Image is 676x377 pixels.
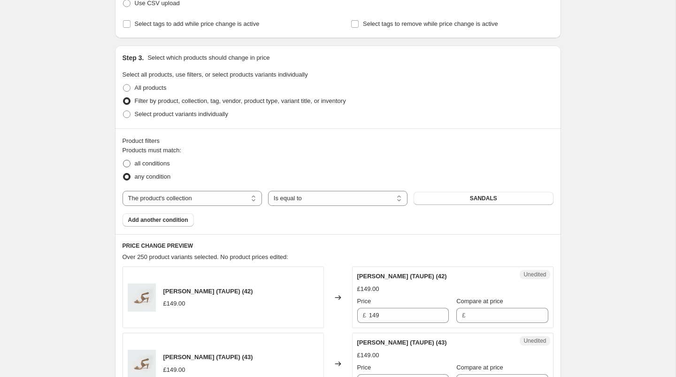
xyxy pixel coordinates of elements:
[456,298,503,305] span: Compare at price
[163,365,185,375] div: £149.00
[523,337,546,345] span: Unedited
[357,351,379,360] div: £149.00
[135,173,171,180] span: any condition
[414,192,553,205] button: SANDALS
[357,339,447,346] span: [PERSON_NAME] (TAUPE) (43)
[123,242,553,250] h6: PRICE CHANGE PREVIEW
[357,273,447,280] span: [PERSON_NAME] (TAUPE) (42)
[363,312,366,319] span: £
[456,364,503,371] span: Compare at price
[147,53,269,63] p: Select which products should change in price
[523,271,546,278] span: Unedited
[123,136,553,146] div: Product filters
[357,298,371,305] span: Price
[128,216,188,224] span: Add another condition
[470,195,497,202] span: SANDALS
[123,253,288,260] span: Over 250 product variants selected. No product prices edited:
[163,288,253,295] span: [PERSON_NAME] (TAUPE) (42)
[128,283,156,312] img: GFAF2032-Edit_January_02_2020_80x.jpg
[135,97,346,104] span: Filter by product, collection, tag, vendor, product type, variant title, or inventory
[135,110,228,118] span: Select product variants individually
[123,71,308,78] span: Select all products, use filters, or select products variants individually
[123,213,194,227] button: Add another condition
[135,20,260,27] span: Select tags to add while price change is active
[135,84,167,91] span: All products
[163,353,253,361] span: [PERSON_NAME] (TAUPE) (43)
[462,312,465,319] span: £
[357,284,379,294] div: £149.00
[123,53,144,63] h2: Step 3.
[123,147,182,154] span: Products must match:
[357,364,371,371] span: Price
[363,20,498,27] span: Select tags to remove while price change is active
[163,299,185,308] div: £149.00
[135,160,170,167] span: all conditions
